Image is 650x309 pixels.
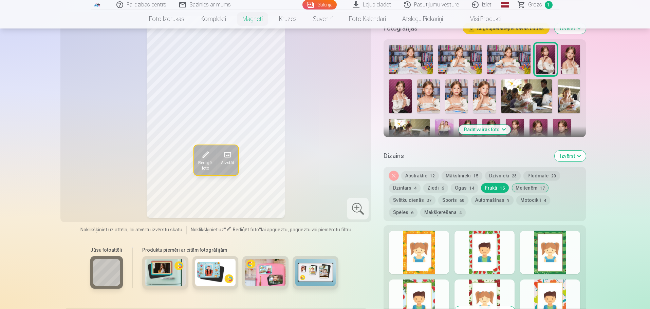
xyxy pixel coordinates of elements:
[451,9,509,28] a: Visi produkti
[459,210,462,215] span: 4
[460,198,464,203] span: 60
[141,9,192,28] a: Foto izdrukas
[261,227,351,232] span: lai apgrieztu, pagrieztu vai piemērotu filtru
[423,183,448,193] button: Ziedi6
[224,227,226,232] span: "
[389,195,435,205] button: Svētku dienās37
[512,183,549,193] button: Meitenēm17
[442,186,444,191] span: 6
[507,198,509,203] span: 9
[389,208,417,217] button: Spēles6
[516,195,550,205] button: Motocikli4
[389,183,421,193] button: Dzintars4
[198,160,212,171] span: Rediģēt foto
[523,171,560,180] button: Pludmale20
[394,9,451,28] a: Atslēgu piekariņi
[384,24,458,33] h5: Fotogrāfijas
[341,9,394,28] a: Foto kalendāri
[438,195,468,205] button: Sports60
[430,174,435,178] span: 12
[411,210,413,215] span: 6
[451,183,478,193] button: Ogas14
[234,9,271,28] a: Magnēti
[80,226,182,233] span: Noklikšķiniet uz attēla, lai atvērtu izvērstu skatu
[384,151,549,161] h5: Dizains
[401,171,439,180] button: Abstraktie12
[233,227,259,232] span: Rediģēt foto
[217,145,238,175] button: Aizstāt
[414,186,416,191] span: 4
[512,174,517,178] span: 28
[544,198,546,203] span: 4
[442,171,482,180] button: Mākslinieki15
[555,151,586,161] button: Izvērst
[420,208,466,217] button: Makšķerēšana4
[259,227,261,232] span: "
[481,183,509,193] button: Frukti15
[555,23,586,34] button: Izvērst
[192,9,234,28] a: Komplekti
[473,174,478,178] span: 15
[528,1,542,9] span: Grozs
[500,186,505,191] span: 15
[221,160,234,166] span: Aizstāt
[90,247,123,253] h6: Jūsu fotoattēli
[271,9,305,28] a: Krūzes
[463,23,549,34] button: Augšupielādējiet savas bildes
[140,247,341,253] h6: Produktu piemēri ar citām fotogrāfijām
[305,9,341,28] a: Suvenīri
[485,171,521,180] button: Dzīvnieki28
[540,186,545,191] span: 17
[459,125,510,134] button: Rādīt vairāk foto
[469,186,474,191] span: 14
[551,174,556,178] span: 20
[545,1,553,9] span: 1
[427,198,431,203] span: 37
[194,145,217,175] button: Rediģēt foto
[94,3,101,7] img: /fa1
[471,195,514,205] button: Automašīnas9
[191,227,224,232] span: Noklikšķiniet uz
